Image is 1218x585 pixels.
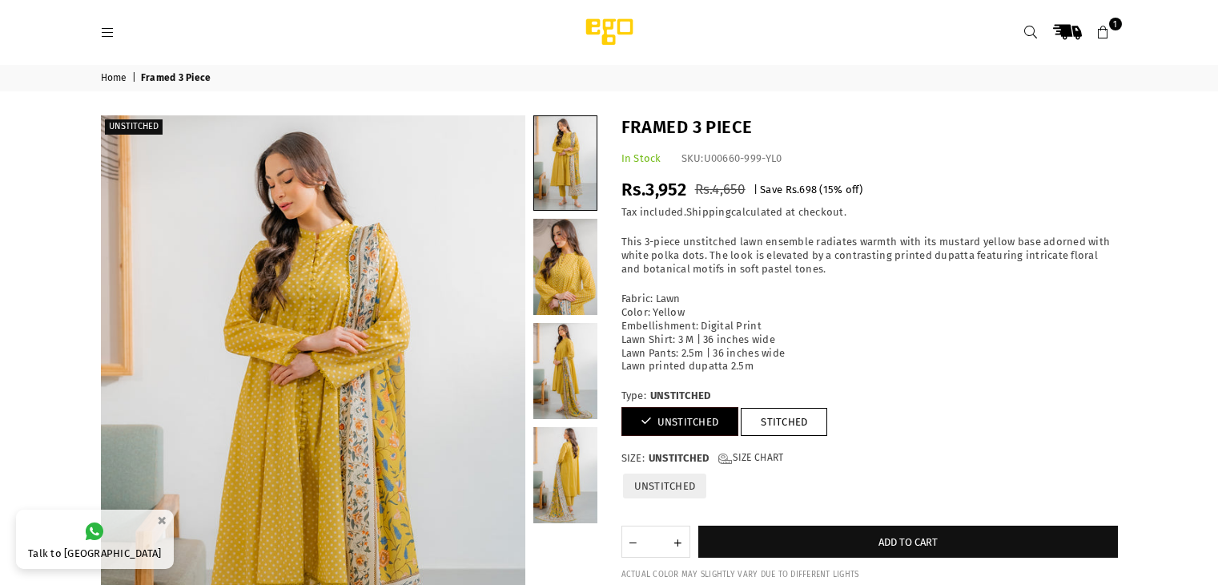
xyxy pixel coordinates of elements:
[541,16,677,48] img: Ego
[152,507,171,534] button: ×
[621,570,1118,580] div: ACTUAL COLOR MAY SLIGHTLY VARY DUE TO DIFFERENT LIGHTS
[754,184,758,196] span: |
[105,119,163,135] label: Unstitched
[649,452,709,466] span: UNSTITCHED
[94,26,123,38] a: Menu
[1017,18,1046,46] a: Search
[1109,18,1122,30] span: 1
[786,184,818,196] span: Rs.698
[741,408,827,436] a: STITCHED
[621,452,1118,466] label: Size:
[1089,18,1118,46] a: 1
[698,526,1118,558] button: Add to cart
[704,152,782,164] span: U00660-999-YL0
[132,72,139,85] span: |
[686,206,731,219] a: Shipping
[621,152,661,164] span: In Stock
[101,72,130,85] a: Home
[621,472,709,500] label: UNSTITCHED
[621,389,1118,403] label: Type:
[621,526,690,558] quantity-input: Quantity
[718,452,783,466] a: Size Chart
[141,72,214,85] span: Framed 3 Piece
[760,184,782,196] span: Save
[16,510,174,569] a: Talk to [GEOGRAPHIC_DATA]
[681,152,782,166] div: SKU:
[621,206,1118,220] div: Tax included. calculated at checkout.
[621,179,687,200] span: Rs.3,952
[621,236,1118,276] p: This 3-piece unstitched lawn ensemble radiates warmth with its mustard yellow base adorned with w...
[823,184,834,196] span: 15
[819,184,862,196] span: ( % off)
[695,181,746,198] span: Rs.4,650
[621,115,1118,140] h1: Framed 3 Piece
[621,292,1118,373] p: Fabric: Lawn Color: Yellow Embellishment: Digital Print Lawn Shirt: 3 M | 36 inches wide Lawn Pan...
[89,65,1130,91] nav: breadcrumbs
[650,389,711,403] span: UNSTITCHED
[621,407,739,436] a: UNSTITCHED
[878,536,938,548] span: Add to cart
